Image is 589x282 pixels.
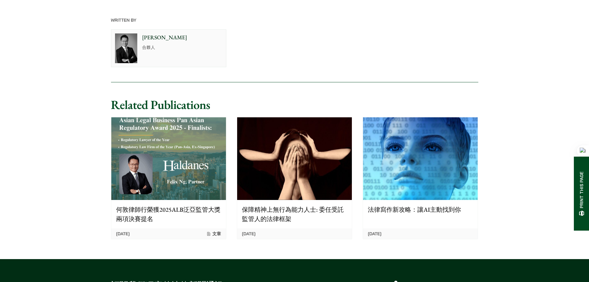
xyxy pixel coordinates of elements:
[111,17,478,23] p: Written By
[242,205,347,223] p: 保障精神上無行為能力人士: 委任受託監管人的法律框架
[363,117,478,239] a: 法律寫作新攻略：讓AI主動找到你 [DATE]
[368,205,473,214] p: 法律寫作新攻略：讓AI主動找到你
[206,231,221,236] span: 文章
[237,117,352,239] a: 保障精神上無行為能力人士: 委任受託監管人的法律框架 [DATE]
[116,205,221,223] p: 何敦律師行榮獲2025ALB泛亞監管大獎兩項決賽提名
[142,33,222,42] p: [PERSON_NAME]
[111,29,226,67] a: [PERSON_NAME] 合夥人
[368,231,382,236] time: [DATE]
[242,231,256,236] time: [DATE]
[111,97,478,112] h2: Related Publications
[142,44,222,51] p: 合夥人
[111,117,226,239] a: 何敦律師行榮獲2025ALB泛亞監管大獎兩項決賽提名 [DATE] 文章
[116,231,130,236] time: [DATE]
